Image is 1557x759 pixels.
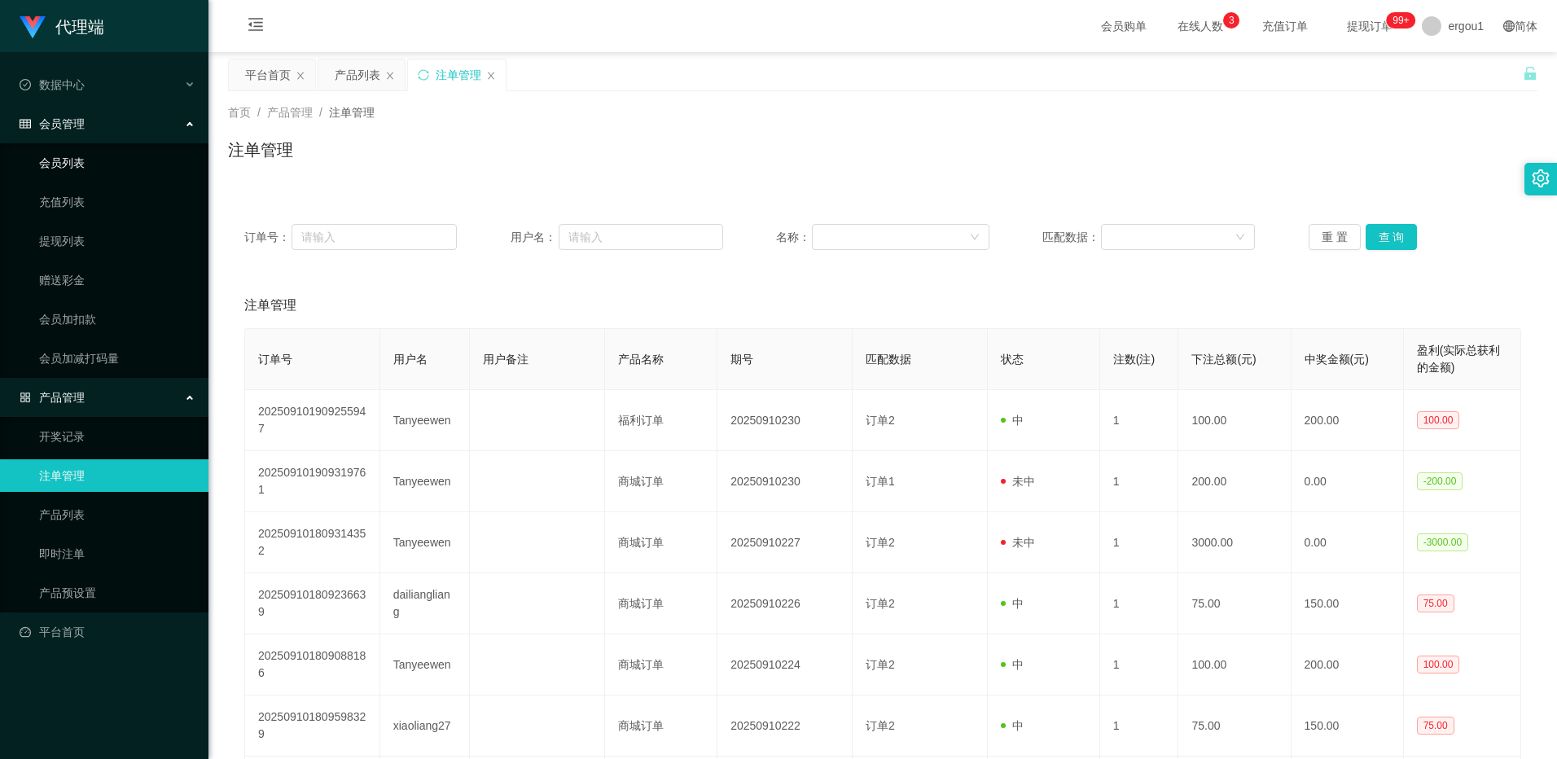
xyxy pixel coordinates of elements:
[1001,353,1024,366] span: 状态
[1292,390,1404,451] td: 200.00
[380,695,471,757] td: xiaoliang27
[1001,475,1035,488] span: 未中
[866,353,911,366] span: 匹配数据
[1042,229,1101,246] span: 匹配数据：
[245,695,380,757] td: 202509101809598329
[605,390,717,451] td: 福利订单
[1292,695,1404,757] td: 150.00
[1309,224,1361,250] button: 重 置
[1523,66,1537,81] i: 图标: unlock
[245,573,380,634] td: 202509101809236639
[618,353,664,366] span: 产品名称
[1178,512,1291,573] td: 3000.00
[20,79,31,90] i: 图标: check-circle-o
[55,1,104,53] h1: 代理端
[380,451,471,512] td: Tanyeewen
[39,577,195,609] a: 产品预设置
[1417,656,1460,673] span: 100.00
[1417,344,1501,374] span: 盈利(实际总获利的金额)
[1417,472,1463,490] span: -200.00
[1417,533,1468,551] span: -3000.00
[486,71,496,81] i: 图标: close
[39,498,195,531] a: 产品列表
[20,78,85,91] span: 数据中心
[1305,353,1369,366] span: 中奖金额(元)
[1292,573,1404,634] td: 150.00
[1532,169,1550,187] i: 图标: setting
[866,475,895,488] span: 订单1
[1178,695,1291,757] td: 75.00
[20,392,31,403] i: 图标: appstore-o
[292,224,457,250] input: 请输入
[245,634,380,695] td: 202509101809088186
[39,225,195,257] a: 提现列表
[1254,20,1316,32] span: 充值订单
[1100,451,1179,512] td: 1
[1292,512,1404,573] td: 0.00
[244,296,296,315] span: 注单管理
[380,573,471,634] td: dailiangliang
[245,390,380,451] td: 202509101909255947
[20,391,85,404] span: 产品管理
[1366,224,1418,250] button: 查 询
[20,16,46,39] img: logo.9652507e.png
[717,634,853,695] td: 20250910224
[39,186,195,218] a: 充值列表
[39,342,195,375] a: 会员加减打码量
[393,353,428,366] span: 用户名
[1100,390,1179,451] td: 1
[1386,12,1415,29] sup: 1157
[228,106,251,119] span: 首页
[717,512,853,573] td: 20250910227
[380,634,471,695] td: Tanyeewen
[1001,414,1024,427] span: 中
[866,597,895,610] span: 订单2
[1417,411,1460,429] span: 100.00
[1235,232,1245,243] i: 图标: down
[1178,390,1291,451] td: 100.00
[380,390,471,451] td: Tanyeewen
[717,390,853,451] td: 20250910230
[1001,536,1035,549] span: 未中
[1178,451,1291,512] td: 200.00
[717,573,853,634] td: 20250910226
[1339,20,1401,32] span: 提现订单
[1229,12,1235,29] p: 3
[39,459,195,492] a: 注单管理
[20,117,85,130] span: 会员管理
[1001,597,1024,610] span: 中
[20,118,31,129] i: 图标: table
[866,536,895,549] span: 订单2
[1191,353,1256,366] span: 下注总额(元)
[39,303,195,336] a: 会员加扣款
[258,353,292,366] span: 订单号
[1292,634,1404,695] td: 200.00
[257,106,261,119] span: /
[39,264,195,296] a: 赠送彩金
[605,512,717,573] td: 商城订单
[335,59,380,90] div: 产品列表
[605,573,717,634] td: 商城订单
[245,59,291,90] div: 平台首页
[385,71,395,81] i: 图标: close
[605,634,717,695] td: 商城订单
[228,138,293,162] h1: 注单管理
[1001,719,1024,732] span: 中
[39,537,195,570] a: 即时注单
[605,451,717,512] td: 商城订单
[866,658,895,671] span: 订单2
[776,229,812,246] span: 名称：
[1169,20,1231,32] span: 在线人数
[20,20,104,33] a: 代理端
[866,719,895,732] span: 订单2
[511,229,559,246] span: 用户名：
[244,229,292,246] span: 订单号：
[418,69,429,81] i: 图标: sync
[1223,12,1239,29] sup: 3
[1100,634,1179,695] td: 1
[1100,573,1179,634] td: 1
[228,1,283,53] i: 图标: menu-fold
[866,414,895,427] span: 订单2
[1503,20,1515,32] i: 图标: global
[483,353,529,366] span: 用户备注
